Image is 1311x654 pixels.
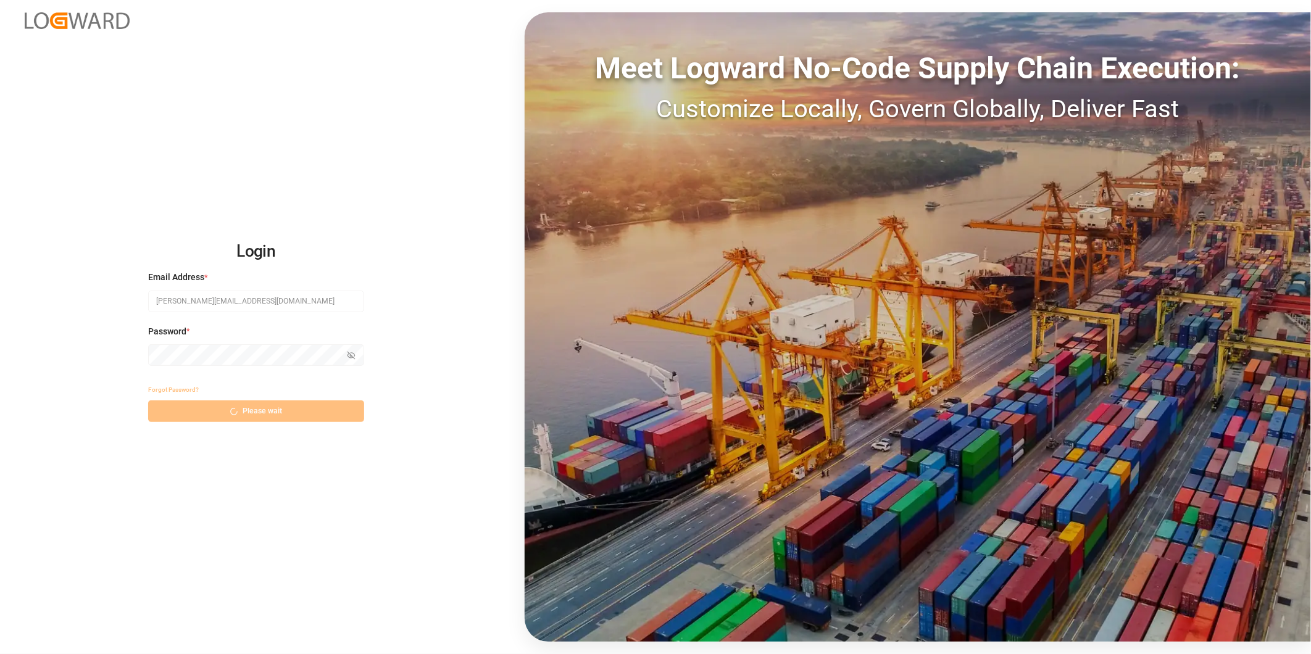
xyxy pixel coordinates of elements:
[148,271,204,284] span: Email Address
[525,91,1311,128] div: Customize Locally, Govern Globally, Deliver Fast
[148,232,364,271] h2: Login
[148,291,364,312] input: Enter your email
[25,12,130,29] img: Logward_new_orange.png
[525,46,1311,91] div: Meet Logward No-Code Supply Chain Execution:
[148,325,186,338] span: Password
